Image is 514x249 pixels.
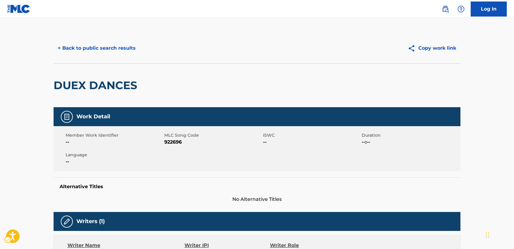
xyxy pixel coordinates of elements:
span: --:-- [362,139,459,146]
h5: Writers (1) [76,218,105,225]
div: Drag [486,226,489,244]
span: -- [66,139,163,146]
span: -- [66,158,163,165]
button: Copy work link [404,41,460,56]
span: ISWC [263,132,360,139]
a: Log In [471,2,507,17]
h5: Alternative Titles [60,184,454,190]
button: < Back to public search results [54,41,140,56]
img: Writers [63,218,70,225]
img: MLC Logo [7,5,30,13]
span: -- [263,139,360,146]
span: 922696 [164,139,262,146]
img: Copy work link [408,45,418,52]
div: Writer Name [67,242,184,249]
iframe: Hubspot Iframe [484,220,514,249]
span: Member Work Identifier [66,132,163,139]
img: help [457,5,465,13]
span: Language [66,152,163,158]
div: Writer Role [270,242,348,249]
span: No Alternative Titles [54,196,460,203]
img: Work Detail [63,113,70,120]
div: Chat Widget [484,220,514,249]
div: Writer IPI [184,242,270,249]
img: search [442,5,449,13]
h5: Work Detail [76,113,110,120]
span: Duration [362,132,459,139]
span: MLC Song Code [164,132,262,139]
h2: DUEX DANCES [54,79,140,92]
